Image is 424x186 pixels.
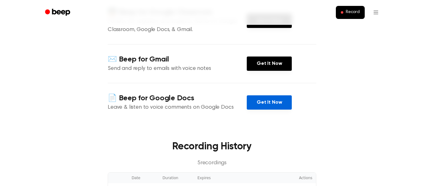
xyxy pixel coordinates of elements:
[128,173,159,183] th: Date
[118,139,306,154] h3: Recording History
[194,173,266,183] th: Expires
[159,173,194,183] th: Duration
[108,65,247,73] p: Send and reply to emails with voice notes
[247,95,292,110] a: Get It Now
[247,57,292,71] a: Get It Now
[41,7,76,19] a: Beep
[108,17,247,34] p: Perfect for teachers and students. Works on Google Classroom, Google Docs, & Gmail.
[346,10,360,15] span: Record
[108,54,247,65] h4: ✉️ Beep for Gmail
[266,173,316,183] th: Actions
[368,5,383,20] button: Open menu
[118,159,306,167] p: 5 recording s
[108,93,247,103] h4: 📄 Beep for Google Docs
[108,103,247,112] p: Leave & listen to voice comments on Google Docs
[336,6,365,19] button: Record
